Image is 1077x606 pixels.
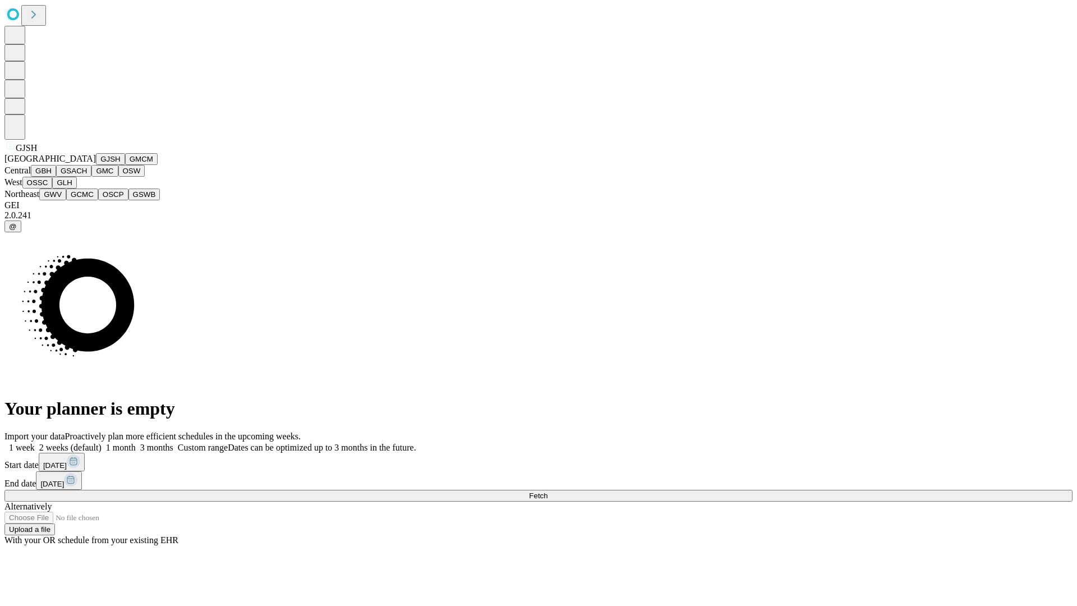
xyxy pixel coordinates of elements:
[39,189,66,200] button: GWV
[4,535,178,545] span: With your OR schedule from your existing EHR
[106,443,136,452] span: 1 month
[4,189,39,199] span: Northeast
[98,189,128,200] button: OSCP
[9,443,35,452] span: 1 week
[16,143,37,153] span: GJSH
[178,443,228,452] span: Custom range
[22,177,53,189] button: OSSC
[4,398,1073,419] h1: Your planner is empty
[4,221,21,232] button: @
[228,443,416,452] span: Dates can be optimized up to 3 months in the future.
[65,431,301,441] span: Proactively plan more efficient schedules in the upcoming weeks.
[4,177,22,187] span: West
[140,443,173,452] span: 3 months
[56,165,91,177] button: GSACH
[4,502,52,511] span: Alternatively
[96,153,125,165] button: GJSH
[4,524,55,535] button: Upload a file
[4,166,31,175] span: Central
[43,461,67,470] span: [DATE]
[4,453,1073,471] div: Start date
[4,490,1073,502] button: Fetch
[4,471,1073,490] div: End date
[125,153,158,165] button: GMCM
[91,165,118,177] button: GMC
[529,492,547,500] span: Fetch
[39,453,85,471] button: [DATE]
[4,431,65,441] span: Import your data
[4,200,1073,210] div: GEI
[118,165,145,177] button: OSW
[40,480,64,488] span: [DATE]
[66,189,98,200] button: GCMC
[4,154,96,163] span: [GEOGRAPHIC_DATA]
[128,189,160,200] button: GSWB
[39,443,102,452] span: 2 weeks (default)
[36,471,82,490] button: [DATE]
[9,222,17,231] span: @
[31,165,56,177] button: GBH
[52,177,76,189] button: GLH
[4,210,1073,221] div: 2.0.241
